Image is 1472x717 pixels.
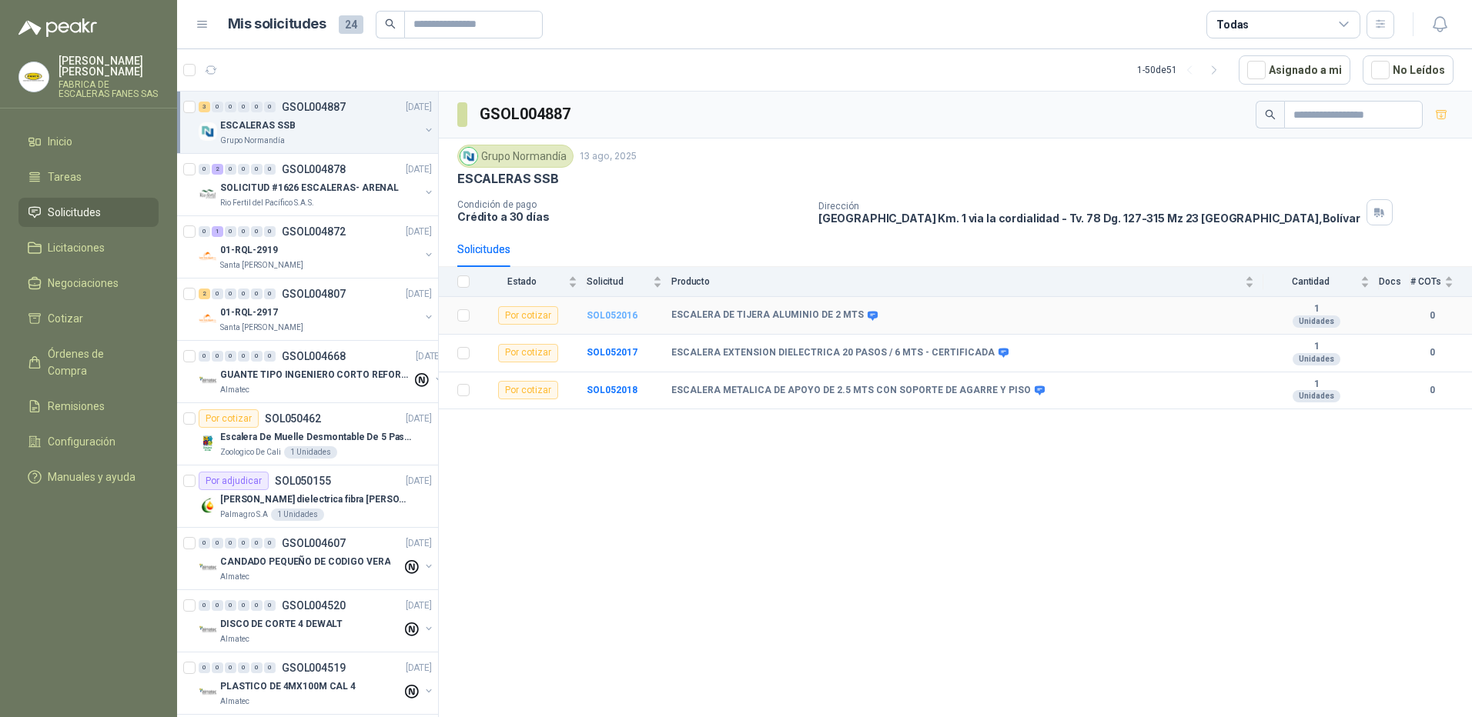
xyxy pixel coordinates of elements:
div: Grupo Normandía [457,145,574,168]
span: Órdenes de Compra [48,345,144,379]
div: Por cotizar [199,409,259,428]
img: Company Logo [199,309,217,328]
span: # COTs [1410,276,1441,287]
div: 0 [212,662,223,673]
a: Órdenes de Compra [18,339,159,385]
a: Configuración [18,427,159,456]
p: Escalera De Muelle Desmontable De 5 Pasos, Capacida... [220,430,412,445]
div: 0 [238,288,249,299]
div: 0 [225,226,236,237]
p: ESCALERAS SSB [457,171,559,187]
a: Manuales y ayuda [18,462,159,492]
div: Todas [1216,16,1249,33]
span: Remisiones [48,398,105,415]
p: Almatec [220,384,249,396]
img: Company Logo [199,247,217,265]
a: Inicio [18,127,159,156]
div: 0 [225,288,236,299]
th: Cantidad [1263,267,1379,297]
a: 0 2 0 0 0 0 GSOL004878[DATE] Company LogoSOLICITUD #1626 ESCALERAS- ARENALRio Fertil del Pacífico... [199,160,435,209]
h3: GSOL004887 [480,102,573,126]
b: 1 [1263,303,1370,315]
div: Unidades [1293,315,1340,328]
div: Unidades [1293,390,1340,402]
div: 0 [212,102,223,112]
p: ESCALERAS SSB [220,118,295,133]
img: Company Logo [199,122,217,141]
div: 0 [251,662,263,673]
span: Solicitud [587,276,650,287]
div: 0 [264,102,276,112]
a: 0 0 0 0 0 0 GSOL004607[DATE] Company LogoCANDADO PEQUEÑO DE CODIGO VERAAlmatec [199,534,435,583]
a: Tareas [18,162,159,192]
p: 01-RQL-2917 [220,305,278,320]
div: Por adjudicar [199,472,269,490]
p: SOL050155 [275,475,331,486]
p: SOL050462 [265,413,321,424]
div: 0 [264,351,276,362]
p: Santa [PERSON_NAME] [220,322,303,334]
div: 0 [225,538,236,549]
div: 0 [238,538,249,549]
a: SOL052018 [587,385,637,395]
p: GSOL004668 [282,351,346,362]
th: Estado [479,267,587,297]
p: GSOL004878 [282,164,346,175]
div: 2 [212,164,223,175]
b: ESCALERA METALICA DE APOYO DE 2.5 MTS CON SOPORTE DE AGARRE Y PISO [671,385,1031,397]
img: Company Logo [199,185,217,203]
div: 0 [238,102,249,112]
p: GSOL004807 [282,288,346,299]
div: 0 [264,164,276,175]
p: GSOL004887 [282,102,346,112]
p: GSOL004607 [282,538,346,549]
div: 0 [251,226,263,237]
p: [DATE] [406,412,432,426]
th: Docs [1379,267,1410,297]
span: Inicio [48,133,72,150]
p: GSOL004519 [282,662,346,673]
a: 2 0 0 0 0 0 GSOL004807[DATE] Company Logo01-RQL-2917Santa [PERSON_NAME] [199,285,435,334]
p: FABRICA DE ESCALERAS FANES SAS [59,80,159,98]
p: [DATE] [406,287,432,302]
a: Remisiones [18,392,159,421]
div: 0 [225,662,236,673]
span: Manuales y ayuda [48,469,135,485]
a: Negociaciones [18,268,159,298]
p: [DATE] [406,474,432,489]
a: 3 0 0 0 0 0 GSOL004887[DATE] Company LogoESCALERAS SSBGrupo Normandía [199,98,435,147]
div: 0 [238,164,249,175]
p: Almatec [220,571,249,583]
span: Tareas [48,168,82,185]
p: [DATE] [406,225,432,239]
b: 0 [1410,345,1454,360]
p: GUANTE TIPO INGENIERO CORTO REFORZADO [220,368,412,382]
div: 0 [212,288,223,299]
div: 0 [264,662,276,673]
div: 1 - 50 de 51 [1137,58,1226,82]
p: Grupo Normandía [220,135,285,147]
p: Almatec [220,695,249,708]
p: SOLICITUD #1626 ESCALERAS- ARENAL [220,181,399,195]
div: 0 [264,288,276,299]
a: Solicitudes [18,198,159,227]
button: No Leídos [1363,55,1454,85]
div: 0 [212,351,223,362]
p: [DATE] [406,536,432,551]
div: 0 [199,351,210,362]
a: SOL052017 [587,347,637,358]
div: 0 [212,538,223,549]
span: search [1265,109,1276,120]
img: Company Logo [199,683,217,702]
div: 1 Unidades [284,446,337,459]
span: Negociaciones [48,275,119,292]
span: 24 [339,15,363,34]
div: 0 [238,662,249,673]
p: Zoologico De Cali [220,446,281,459]
th: Producto [671,267,1263,297]
div: 0 [251,164,263,175]
div: 0 [264,226,276,237]
div: 0 [251,600,263,611]
p: [GEOGRAPHIC_DATA] Km. 1 via la cordialidad - Tv. 78 Dg. 127-315 Mz 23 [GEOGRAPHIC_DATA] , Bolívar [818,212,1360,225]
